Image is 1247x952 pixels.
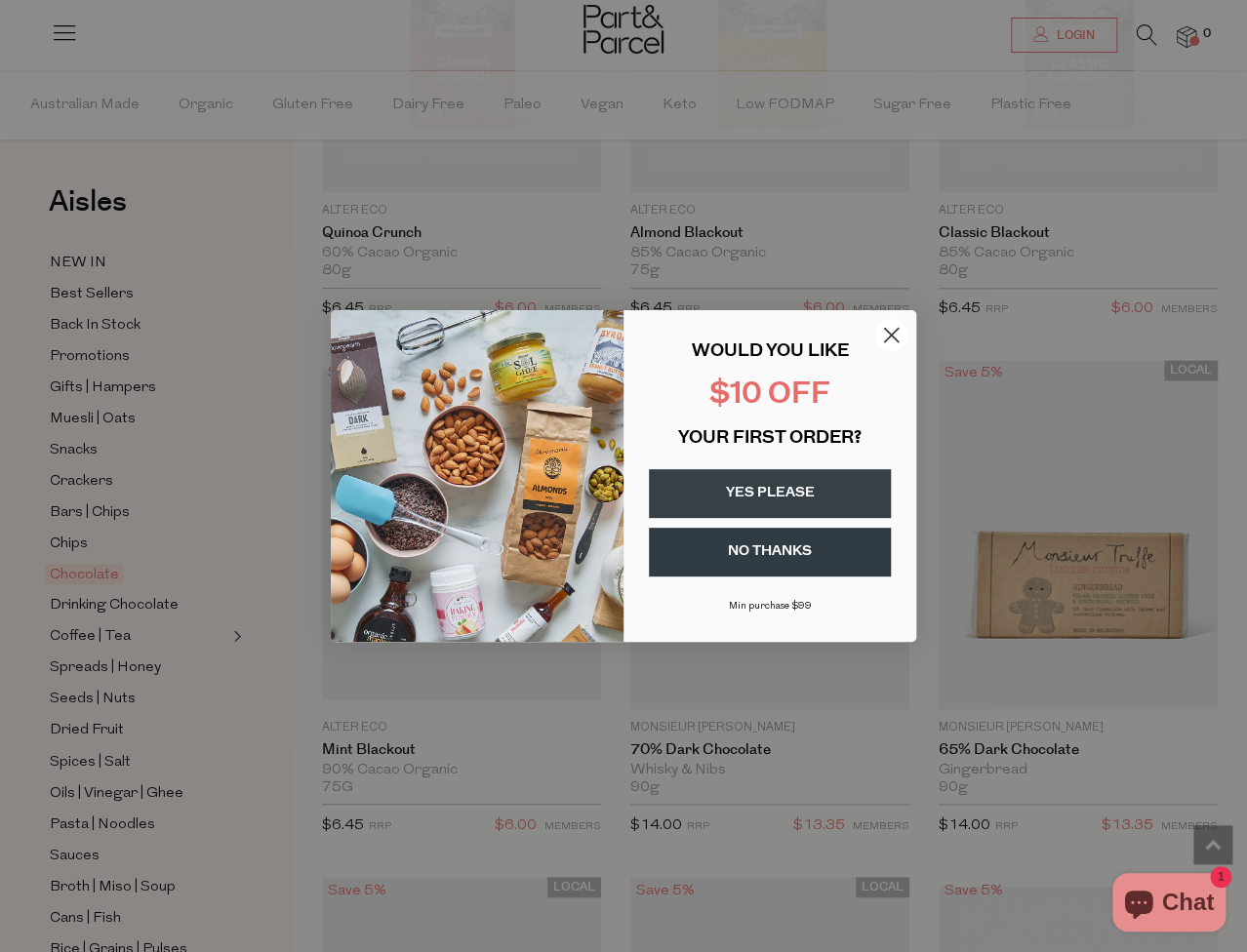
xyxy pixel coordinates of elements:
[874,318,908,352] button: Close dialog
[692,343,849,361] span: WOULD YOU LIKE
[709,380,830,411] span: $10 OFF
[1106,873,1231,936] inbox-online-store-chat: Shopify online store chat
[729,601,812,612] span: Min purchase $99
[331,310,623,642] img: 43fba0fb-7538-40bc-babb-ffb1a4d097bc.jpeg
[649,528,891,576] button: NO THANKS
[649,469,891,518] button: YES PLEASE
[678,430,862,448] span: YOUR FIRST ORDER?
